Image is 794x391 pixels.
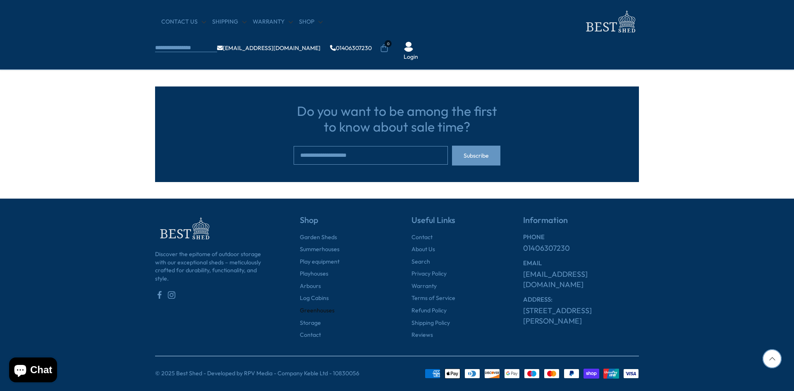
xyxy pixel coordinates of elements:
[411,245,435,254] a: About Us
[411,270,447,278] a: Privacy Policy
[523,259,639,267] h6: EMAIL
[411,307,447,315] a: Refund Policy
[300,331,321,339] a: Contact
[7,357,60,384] inbox-online-store-chat: Shopify online store chat
[300,215,383,233] h5: Shop
[300,307,335,315] a: Greenhouses
[155,250,271,291] p: Discover the epitome of outdoor storage with our exceptional sheds – meticulously crafted for dur...
[523,269,639,290] a: [EMAIL_ADDRESS][DOMAIN_NAME]
[155,369,359,378] p: © 2025 Best Shed - Developed by RPV Media - Company Keble Ltd - 10830056
[523,243,570,253] a: 01406307230
[155,215,213,242] img: footer-logo
[581,8,639,35] img: logo
[385,40,392,47] span: 0
[523,296,639,303] h6: ADDRESS:
[411,331,433,339] a: Reviews
[299,18,323,26] a: Shop
[300,270,328,278] a: Playhouses
[523,305,639,326] a: [STREET_ADDRESS][PERSON_NAME]
[294,103,500,135] h3: Do you want to be among the first to know about sale time?
[300,282,321,290] a: Arbours
[253,18,293,26] a: Warranty
[404,42,414,52] img: User Icon
[411,282,437,290] a: Warranty
[161,18,206,26] a: CONTACT US
[523,215,639,233] h5: Information
[411,215,494,233] h5: Useful Links
[411,319,450,327] a: Shipping Policy
[212,18,246,26] a: Shipping
[300,294,329,302] a: Log Cabins
[300,258,340,266] a: Play equipment
[411,258,430,266] a: Search
[300,245,340,254] a: Summerhouses
[523,233,639,241] h6: PHONE
[464,153,489,158] span: Subscribe
[300,319,321,327] a: Storage
[404,53,418,61] a: Login
[330,45,372,51] a: 01406307230
[300,233,337,242] a: Garden Sheds
[380,44,388,53] a: 0
[411,233,433,242] a: Contact
[411,294,455,302] a: Terms of Service
[452,146,500,166] button: Subscribe
[217,45,320,51] a: [EMAIL_ADDRESS][DOMAIN_NAME]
